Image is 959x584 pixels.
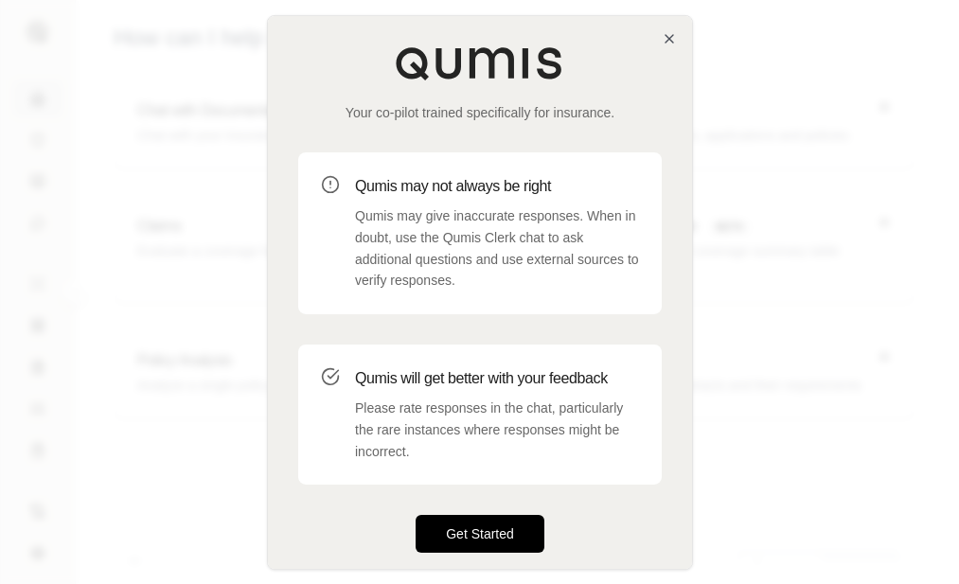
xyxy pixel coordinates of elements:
[355,397,639,461] p: Please rate responses in the chat, particularly the rare instances where responses might be incor...
[355,174,639,197] h3: Qumis may not always be right
[298,102,662,121] p: Your co-pilot trained specifically for insurance.
[416,515,544,553] button: Get Started
[395,45,565,80] img: Qumis Logo
[355,366,639,389] h3: Qumis will get better with your feedback
[355,204,639,291] p: Qumis may give inaccurate responses. When in doubt, use the Qumis Clerk chat to ask additional qu...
